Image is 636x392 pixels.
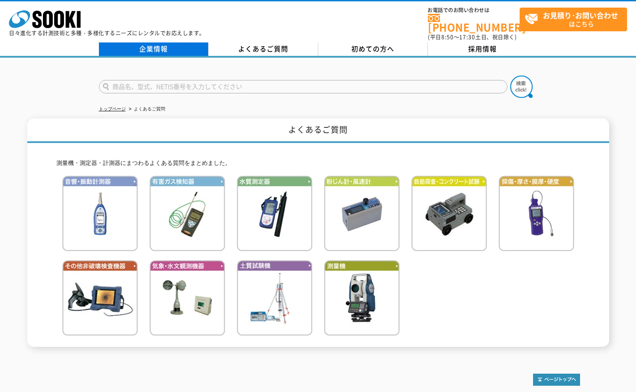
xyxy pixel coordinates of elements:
[543,10,618,21] strong: お見積り･お問い合わせ
[237,260,312,336] img: 土質試験機
[459,33,475,41] span: 17:30
[127,105,165,114] li: よくあるご質問
[428,8,520,13] span: お電話でのお問い合わせは
[428,33,516,41] span: (平日 ～ 土日、祝日除く)
[428,42,538,56] a: 採用情報
[209,42,318,56] a: よくあるご質問
[428,14,520,32] a: [PHONE_NUMBER]
[324,176,400,251] img: 粉じん計・風速計
[149,260,225,336] img: 気象・水文観測機器
[9,30,205,36] p: 日々進化する計測技術と多種・多様化するニーズにレンタルでお応えします。
[525,8,627,30] span: はこちら
[149,176,225,251] img: 有害ガス検知器
[56,159,580,168] p: 測量機・測定器・計測器にまつわるよくある質問をまとめました。
[99,106,126,111] a: トップページ
[351,44,394,54] span: 初めての方へ
[62,260,138,336] img: その他非破壊検査機器
[499,176,574,251] img: 探傷・厚さ・膜厚・硬度
[62,176,138,251] img: 音響・振動計測器
[318,42,428,56] a: 初めての方へ
[441,33,454,41] span: 8:50
[520,8,627,31] a: お見積り･お問い合わせはこちら
[533,374,580,386] img: トップページへ
[99,42,209,56] a: 企業情報
[510,76,533,98] img: btn_search.png
[99,80,508,93] input: 商品名、型式、NETIS番号を入力してください
[237,176,312,251] img: 水質測定器
[324,260,400,336] img: 測量機
[411,176,487,251] img: 鉄筋検査・コンクリート試験
[27,118,609,143] h1: よくあるご質問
